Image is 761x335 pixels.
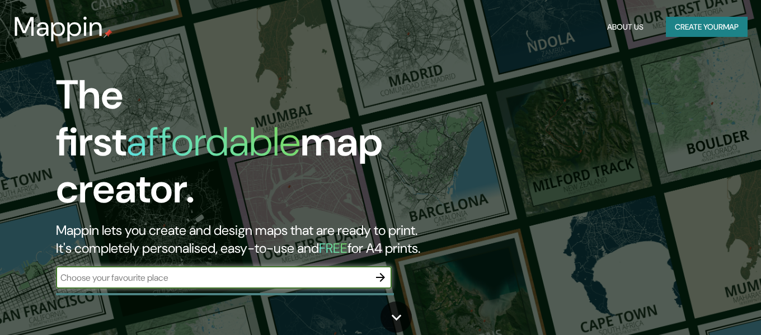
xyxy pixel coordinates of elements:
h3: Mappin [13,11,104,43]
h1: affordable [126,116,300,168]
img: mappin-pin [104,29,112,38]
button: Create yourmap [666,17,748,37]
h5: FREE [319,239,347,257]
h1: The first map creator. [56,72,436,221]
button: About Us [603,17,648,37]
input: Choose your favourite place [56,271,369,284]
h2: Mappin lets you create and design maps that are ready to print. It's completely personalised, eas... [56,221,436,257]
